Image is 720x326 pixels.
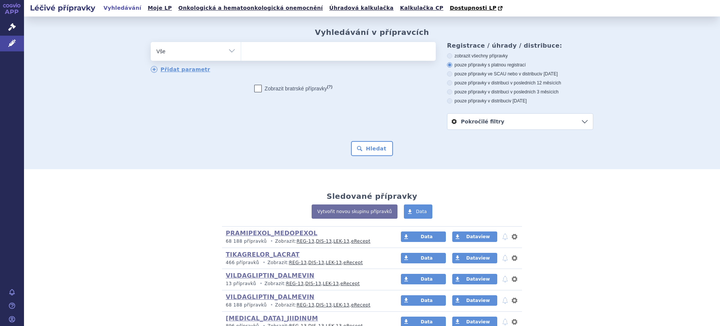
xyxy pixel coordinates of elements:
[501,254,509,263] button: notifikace
[447,98,593,104] label: pouze přípravky v distribuci
[416,209,427,214] span: Data
[289,260,307,265] a: REG-13
[452,274,497,284] a: Dataview
[340,281,360,286] a: eRecept
[447,3,506,14] a: Dostupnosti LP
[226,281,387,287] p: Zobrazit: , , ,
[226,239,267,244] span: 68 188 přípravků
[308,260,324,265] a: DIS-13
[450,5,496,11] span: Dostupnosti LP
[151,66,210,73] a: Přidat parametr
[286,281,304,286] a: REG-13
[447,114,593,129] a: Pokročilé filtry
[297,302,314,308] a: REG-13
[421,276,433,282] span: Data
[343,260,363,265] a: eRecept
[501,296,509,305] button: notifikace
[501,232,509,241] button: notifikace
[452,231,497,242] a: Dataview
[176,3,325,13] a: Onkologická a hematoonkologická onemocnění
[327,192,417,201] h2: Sledované přípravky
[511,275,518,284] button: nastavení
[447,42,593,49] h3: Registrace / úhrady / distribuce:
[327,3,396,13] a: Úhradová kalkulačka
[327,84,332,89] abbr: (?)
[421,298,433,303] span: Data
[466,319,490,324] span: Dataview
[333,302,349,308] a: LEK-13
[316,239,331,244] a: DIS-13
[268,302,275,308] i: •
[398,3,446,13] a: Kalkulačka CP
[323,281,339,286] a: LEK-13
[226,293,314,300] a: VILDAGLIPTIN_DALMEVIN
[401,253,446,263] a: Data
[226,272,314,279] a: VILDAGLIPTIN_DALMEVIN
[447,53,593,59] label: zobrazit všechny přípravky
[401,231,446,242] a: Data
[447,89,593,95] label: pouze přípravky v distribuci v posledních 3 měsících
[511,296,518,305] button: nastavení
[540,71,558,77] span: v [DATE]
[333,239,349,244] a: LEK-13
[447,80,593,86] label: pouze přípravky v distribuci v posledních 12 měsících
[466,298,490,303] span: Dataview
[305,281,321,286] a: DIS-13
[226,251,300,258] a: TIKAGRELOR_LACRAT
[145,3,174,13] a: Moje LP
[447,71,593,77] label: pouze přípravky ve SCAU nebo v distribuci
[258,281,264,287] i: •
[226,302,267,308] span: 68 188 přípravků
[421,234,433,239] span: Data
[401,274,446,284] a: Data
[466,234,490,239] span: Dataview
[268,238,275,245] i: •
[297,239,314,244] a: REG-13
[452,295,497,306] a: Dataview
[466,276,490,282] span: Dataview
[511,232,518,241] button: nastavení
[226,238,387,245] p: Zobrazit: , , ,
[226,302,387,308] p: Zobrazit: , , ,
[226,315,318,322] a: [MEDICAL_DATA]_JIIDINUM
[421,319,433,324] span: Data
[24,3,101,13] h2: Léčivé přípravky
[401,295,446,306] a: Data
[226,260,387,266] p: Zobrazit: , , ,
[511,254,518,263] button: nastavení
[421,255,433,261] span: Data
[452,253,497,263] a: Dataview
[226,260,259,265] span: 466 přípravků
[316,302,331,308] a: DIS-13
[466,255,490,261] span: Dataview
[326,260,342,265] a: LEK-13
[404,204,432,219] a: Data
[447,62,593,68] label: pouze přípravky s platnou registrací
[261,260,267,266] i: •
[312,204,397,219] a: Vytvořit novou skupinu přípravků
[226,230,317,237] a: PRAMIPEXOL_MEDOPEXOL
[351,239,370,244] a: eRecept
[226,281,256,286] span: 13 přípravků
[254,85,333,92] label: Zobrazit bratrské přípravky
[501,275,509,284] button: notifikace
[351,302,370,308] a: eRecept
[509,98,526,104] span: v [DATE]
[351,141,393,156] button: Hledat
[101,3,144,13] a: Vyhledávání
[315,28,429,37] h2: Vyhledávání v přípravcích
